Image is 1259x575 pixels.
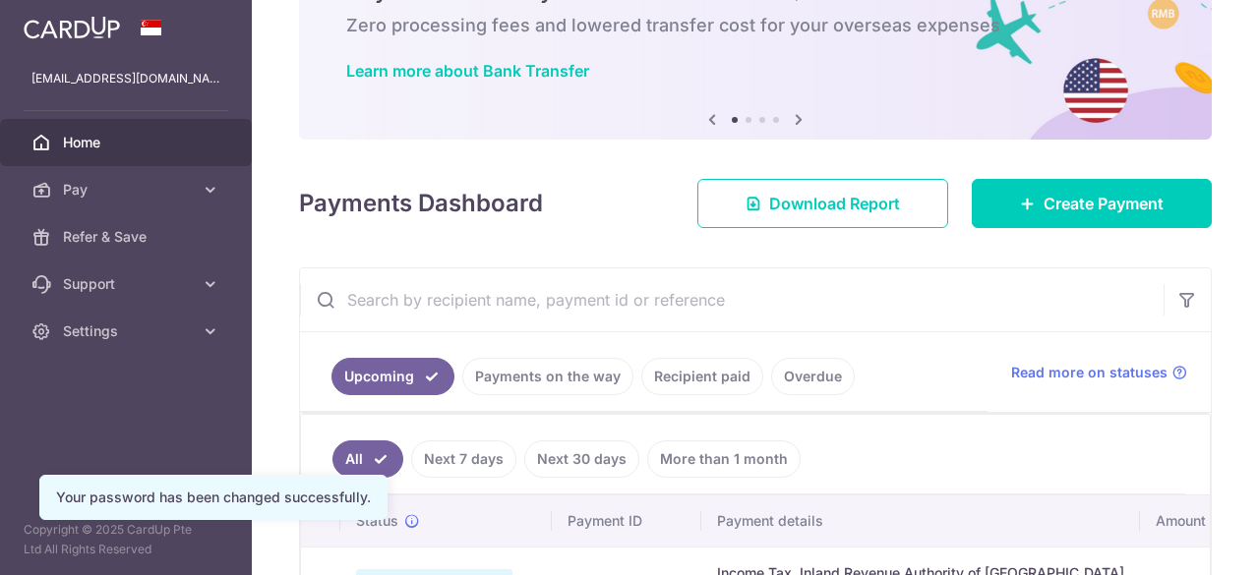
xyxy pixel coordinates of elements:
[332,440,403,478] a: All
[411,440,516,478] a: Next 7 days
[701,495,1140,546] th: Payment details
[524,440,639,478] a: Next 30 days
[1044,192,1164,215] span: Create Payment
[769,192,900,215] span: Download Report
[24,16,120,39] img: CardUp
[63,274,193,294] span: Support
[552,495,701,546] th: Payment ID
[331,358,454,395] a: Upcoming
[771,358,855,395] a: Overdue
[56,488,371,507] div: Your password has been changed successfully.
[63,180,193,200] span: Pay
[300,268,1164,331] input: Search by recipient name, payment id or reference
[1011,363,1187,382] a: Read more on statuses
[356,511,398,531] span: Status
[63,227,193,247] span: Refer & Save
[641,358,763,395] a: Recipient paid
[972,179,1212,228] a: Create Payment
[647,440,801,478] a: More than 1 month
[346,14,1165,37] h6: Zero processing fees and lowered transfer cost for your overseas expenses
[63,321,193,341] span: Settings
[346,61,589,81] a: Learn more about Bank Transfer
[1011,363,1168,382] span: Read more on statuses
[462,358,633,395] a: Payments on the way
[1156,511,1206,531] span: Amount
[31,69,220,88] p: [EMAIL_ADDRESS][DOMAIN_NAME]
[697,179,948,228] a: Download Report
[299,186,543,221] h4: Payments Dashboard
[63,133,193,152] span: Home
